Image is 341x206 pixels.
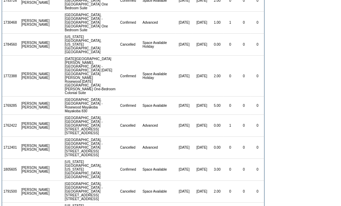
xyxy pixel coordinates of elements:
td: 0 [237,115,251,137]
td: 1.00 [211,12,224,34]
td: Advanced [141,137,175,159]
td: Confirmed [119,96,141,115]
td: [GEOGRAPHIC_DATA], [GEOGRAPHIC_DATA] - [GEOGRAPHIC_DATA] [GEOGRAPHIC_DATA] One Bedroom Suite [63,12,118,34]
td: 0.00 [211,115,224,137]
td: 1769285 [2,96,20,115]
td: 0 [251,96,264,115]
td: [PERSON_NAME] [PERSON_NAME] [20,181,51,203]
td: 0 [237,12,251,34]
td: 2.00 [211,56,224,96]
td: [GEOGRAPHIC_DATA], [GEOGRAPHIC_DATA] - [GEOGRAPHIC_DATA][STREET_ADDRESS] [STREET_ADDRESS] [63,115,118,137]
td: 1772388 [2,56,20,96]
td: [DATE] [193,137,211,159]
td: [DATE] [193,34,211,56]
td: Cancelled [119,34,141,56]
td: 1 [224,12,237,34]
td: 0 [237,56,251,96]
td: Advanced [141,115,175,137]
td: Confirmed [119,159,141,181]
td: 0 [224,181,237,203]
td: 1762422 [2,115,20,137]
td: [GEOGRAPHIC_DATA], [GEOGRAPHIC_DATA] - Rosewood Mayakoba Mayakoba 830 [63,96,118,115]
td: [DATE] [175,137,193,159]
td: [DATE] [193,56,211,96]
td: Cancelled [119,115,141,137]
td: Confirmed [119,12,141,34]
td: Confirmed [119,56,141,96]
td: [DATE] [175,12,193,34]
td: 1730468 [2,12,20,34]
td: 0 [224,96,237,115]
td: 0 [251,12,264,34]
td: 0 [237,137,251,159]
td: 0 [251,181,264,203]
td: [PERSON_NAME] [PERSON_NAME] [20,115,51,137]
td: [DATE] [193,181,211,203]
td: 0 [224,34,237,56]
td: [PERSON_NAME] [PERSON_NAME] [20,34,51,56]
td: Space Available [141,96,175,115]
td: 0 [251,115,264,137]
td: 3.00 [211,159,224,181]
td: [DATE] [193,12,211,34]
td: 0 [237,34,251,56]
td: [DATE] [193,159,211,181]
td: [DATE] [193,115,211,137]
td: 0 [237,96,251,115]
td: [US_STATE][GEOGRAPHIC_DATA], [US_STATE][GEOGRAPHIC_DATA] [GEOGRAPHIC_DATA] [63,34,118,56]
td: 2.00 [211,181,224,203]
td: [PERSON_NAME] [PERSON_NAME] [20,96,51,115]
td: 0 [224,159,237,181]
td: 1784560 [2,34,20,56]
td: 0 [251,137,264,159]
td: Space Available [141,159,175,181]
td: [PERSON_NAME] [PERSON_NAME] [20,12,51,34]
td: Space Available Holiday [141,34,175,56]
td: [PERSON_NAME] [PERSON_NAME] [20,159,51,181]
td: [PERSON_NAME] [PERSON_NAME] [20,56,51,96]
td: 0 [224,137,237,159]
td: 0 [237,159,251,181]
td: [GEOGRAPHIC_DATA], [GEOGRAPHIC_DATA] - [GEOGRAPHIC_DATA][STREET_ADDRESS] [STREET_ADDRESS] [63,181,118,203]
td: [DATE] [175,56,193,96]
td: Advanced [141,12,175,34]
td: Space Available Holiday [141,56,175,96]
td: [DATE] [175,181,193,203]
td: 0 [237,181,251,203]
td: [DATE] [175,115,193,137]
td: [US_STATE][GEOGRAPHIC_DATA], [US_STATE][GEOGRAPHIC_DATA] [GEOGRAPHIC_DATA] [63,159,118,181]
td: [DATE] [175,34,193,56]
td: [DATE][GEOGRAPHIC_DATA][PERSON_NAME], [GEOGRAPHIC_DATA] - [GEOGRAPHIC_DATA] [DATE][GEOGRAPHIC_DAT... [63,56,118,96]
td: 0.00 [211,34,224,56]
td: 1791500 [2,181,20,203]
td: 5.00 [211,96,224,115]
td: 0.00 [211,137,224,159]
td: [DATE] [175,96,193,115]
td: [DATE] [175,159,193,181]
td: 0 [251,34,264,56]
td: Space Available [141,181,175,203]
td: [GEOGRAPHIC_DATA], [GEOGRAPHIC_DATA] - [GEOGRAPHIC_DATA][STREET_ADDRESS] [STREET_ADDRESS] [63,137,118,159]
td: 0 [251,56,264,96]
td: Cancelled [119,137,141,159]
td: 1712401 [2,137,20,159]
td: 1805605 [2,159,20,181]
td: 0 [224,56,237,96]
td: [DATE] [193,96,211,115]
td: 0 [251,159,264,181]
td: [PERSON_NAME] [PERSON_NAME] [20,137,51,159]
td: 1 [224,115,237,137]
td: Cancelled [119,181,141,203]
